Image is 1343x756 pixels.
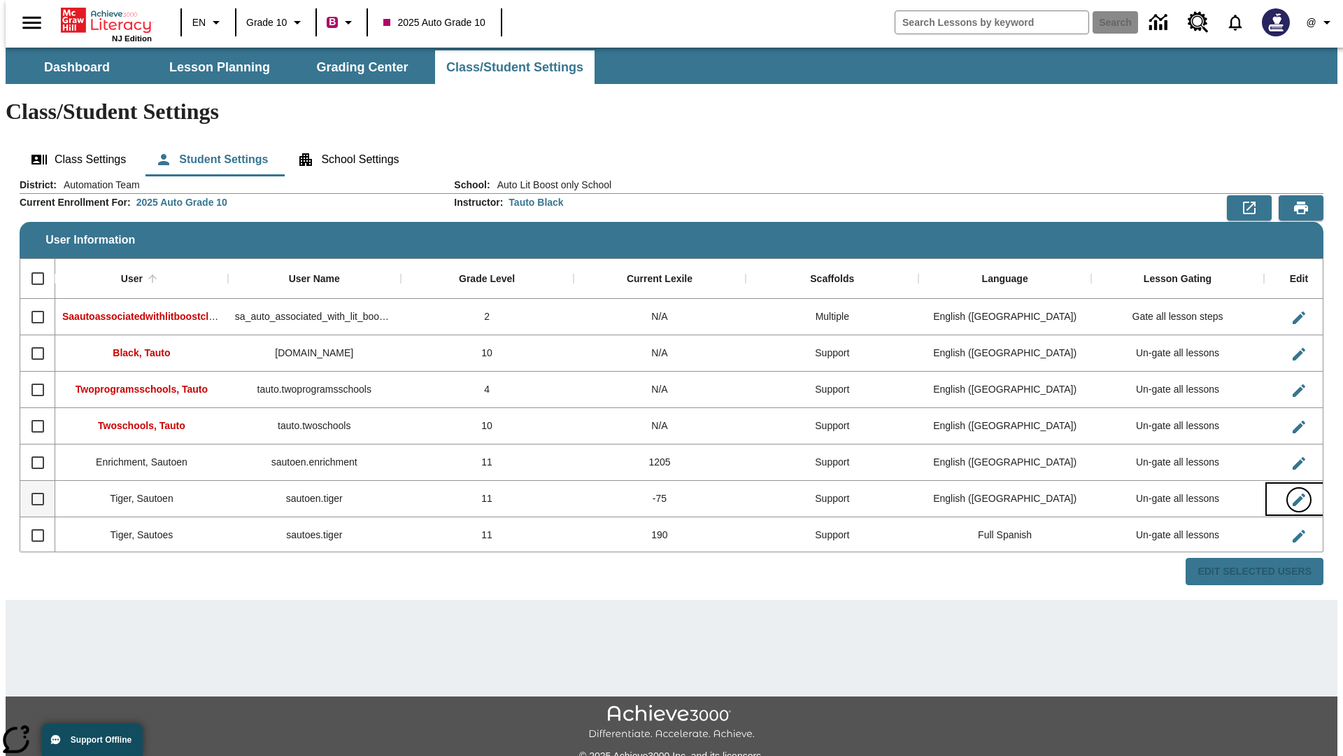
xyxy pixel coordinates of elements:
[1262,8,1290,36] img: Avatar
[1279,195,1323,220] button: Print Preview
[292,50,432,84] button: Grading Center
[574,372,746,408] div: N/A
[383,15,485,30] span: 2025 Auto Grade 10
[1091,481,1264,517] div: Un-gate all lessons
[61,6,152,34] a: Home
[111,529,173,540] span: Tiger, Sautoes
[42,724,143,756] button: Support Offline
[1091,299,1264,335] div: Gate all lesson steps
[1217,4,1253,41] a: Notifications
[746,444,918,481] div: Support
[1179,3,1217,41] a: Resource Center, Will open in new tab
[574,335,746,372] div: N/A
[1227,195,1272,220] button: Export to CSV
[982,273,1028,286] div: Language
[20,143,1323,176] div: Class/Student Settings
[228,517,401,554] div: sautoes.tiger
[746,335,918,372] div: Support
[228,372,401,408] div: tauto.twoprogramsschools
[401,335,574,372] div: 10
[746,408,918,444] div: Support
[329,13,336,31] span: B
[1144,273,1211,286] div: Lesson Gating
[76,384,208,395] span: Twoprogramsschools, Tauto
[1285,449,1313,477] button: Edit User
[1141,3,1179,42] a: Data Center
[401,517,574,554] div: 11
[918,299,1091,335] div: English (US)
[113,347,170,358] span: Black, Tauto
[509,195,563,209] div: Tauto Black
[918,444,1091,481] div: English (US)
[20,178,1323,586] div: User Information
[110,493,173,504] span: Tiger, Sautoen
[1091,408,1264,444] div: Un-gate all lessons
[401,372,574,408] div: 4
[169,59,270,76] span: Lesson Planning
[454,197,503,209] h2: Instructor :
[746,372,918,408] div: Support
[228,299,401,335] div: sa_auto_associated_with_lit_boost_classes
[1285,340,1313,368] button: Edit User
[895,11,1088,34] input: search field
[1091,372,1264,408] div: Un-gate all lessons
[228,408,401,444] div: tauto.twoschools
[11,2,52,43] button: Open side menu
[490,178,611,192] span: Auto Lit Boost only School
[6,99,1337,125] h1: Class/Student Settings
[1285,486,1313,514] button: Edit User
[574,481,746,517] div: -75
[6,48,1337,84] div: SubNavbar
[627,273,692,286] div: Current Lexile
[286,143,410,176] button: School Settings
[454,179,490,191] h2: School :
[1290,273,1308,286] div: Edit
[150,50,290,84] button: Lesson Planning
[20,143,137,176] button: Class Settings
[289,273,340,286] div: User Name
[588,705,755,741] img: Achieve3000 Differentiate Accelerate Achieve
[810,273,854,286] div: Scaffolds
[918,481,1091,517] div: English (US)
[62,311,360,322] span: Saautoassociatedwithlitboostcl, Saautoassociatedwithlitboostcl
[1285,304,1313,332] button: Edit User
[574,408,746,444] div: N/A
[186,10,231,35] button: Language: EN, Select a language
[574,517,746,554] div: 190
[746,517,918,554] div: Support
[61,5,152,43] div: Home
[435,50,595,84] button: Class/Student Settings
[918,372,1091,408] div: English (US)
[241,10,311,35] button: Grade: Grade 10, Select a grade
[1285,522,1313,550] button: Edit User
[44,59,110,76] span: Dashboard
[144,143,279,176] button: Student Settings
[112,34,152,43] span: NJ Edition
[121,273,143,286] div: User
[1285,377,1313,405] button: Edit User
[1285,413,1313,441] button: Edit User
[1091,444,1264,481] div: Un-gate all lessons
[57,178,140,192] span: Automation Team
[401,299,574,335] div: 2
[20,197,131,209] h2: Current Enrollment For :
[321,10,362,35] button: Boost Class color is violet red. Change class color
[316,59,408,76] span: Grading Center
[96,456,187,468] span: Enrichment, Sautoen
[20,179,57,191] h2: District :
[71,735,132,745] span: Support Offline
[98,420,185,431] span: Twoschools, Tauto
[446,59,583,76] span: Class/Student Settings
[401,444,574,481] div: 11
[45,234,135,246] span: User Information
[228,481,401,517] div: sautoen.tiger
[459,273,515,286] div: Grade Level
[1306,15,1316,30] span: @
[1091,335,1264,372] div: Un-gate all lessons
[228,444,401,481] div: sautoen.enrichment
[192,15,206,30] span: EN
[6,50,596,84] div: SubNavbar
[1298,10,1343,35] button: Profile/Settings
[574,299,746,335] div: N/A
[246,15,287,30] span: Grade 10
